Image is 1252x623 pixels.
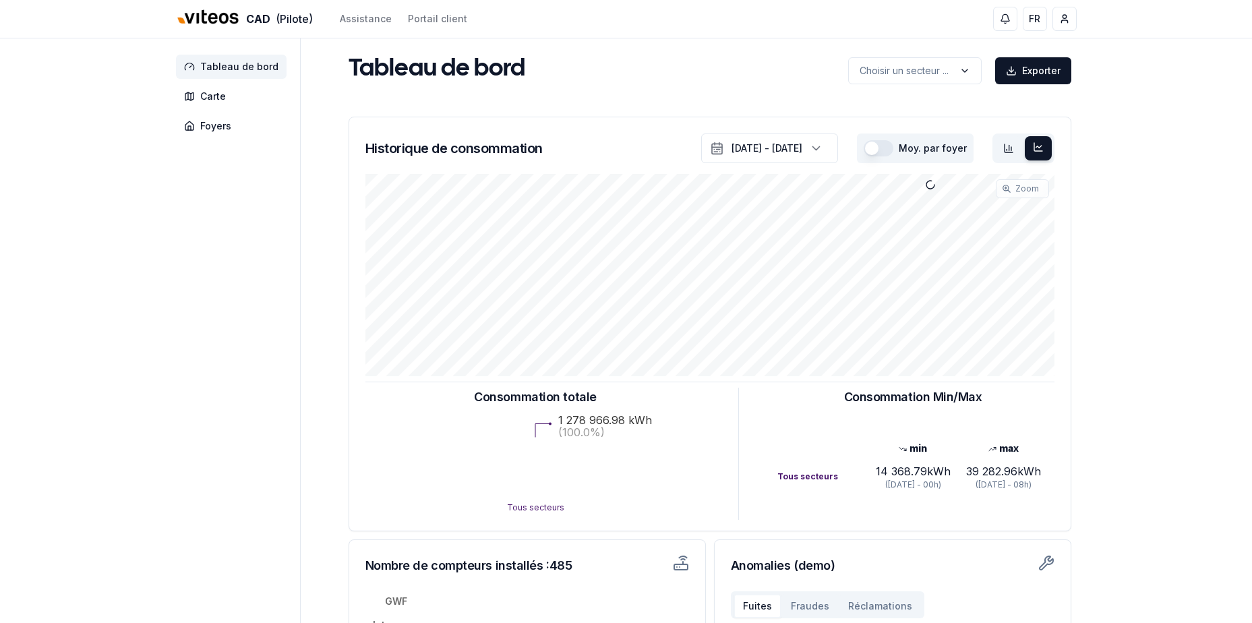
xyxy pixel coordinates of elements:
[349,56,525,83] h1: Tableau de bord
[860,64,949,78] p: Choisir un secteur ...
[200,90,226,103] span: Carte
[408,12,467,26] a: Portail client
[558,425,605,439] text: (100.0%)
[868,442,958,455] div: min
[200,119,231,133] span: Foyers
[848,57,982,84] button: label
[958,479,1048,490] div: ([DATE] - 08h)
[995,57,1071,84] button: Exporter
[340,12,392,26] a: Assistance
[1015,183,1039,194] span: Zoom
[365,139,543,158] h3: Historique de consommation
[276,11,313,27] span: (Pilote)
[176,84,292,109] a: Carte
[777,471,868,482] div: Tous secteurs
[732,142,802,155] div: [DATE] - [DATE]
[176,114,292,138] a: Foyers
[507,502,564,512] text: Tous secteurs
[385,595,407,607] tspan: GWF
[781,594,839,618] button: Fraudes
[868,479,958,490] div: ([DATE] - 00h)
[958,442,1048,455] div: max
[558,413,652,427] text: 1 278 966.98 kWh
[868,463,958,479] div: 14 368.79 kWh
[899,144,967,153] label: Moy. par foyer
[701,133,838,163] button: [DATE] - [DATE]
[246,11,270,27] span: CAD
[474,388,596,407] h3: Consommation totale
[200,60,278,73] span: Tableau de bord
[365,556,599,575] h3: Nombre de compteurs installés : 485
[176,1,241,34] img: Viteos - CAD Logo
[839,594,922,618] button: Réclamations
[958,463,1048,479] div: 39 282.96 kWh
[731,556,1054,575] h3: Anomalies (demo)
[844,388,982,407] h3: Consommation Min/Max
[176,5,313,34] a: CAD(Pilote)
[1023,7,1047,31] button: FR
[1029,12,1040,26] span: FR
[734,594,781,618] button: Fuites
[176,55,292,79] a: Tableau de bord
